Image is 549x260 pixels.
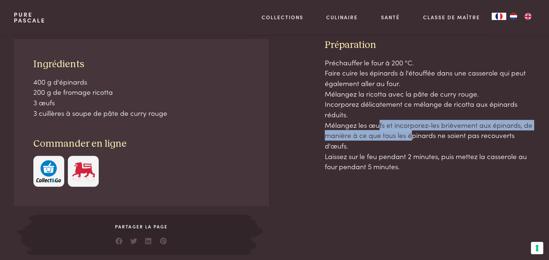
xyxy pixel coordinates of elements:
[14,12,45,23] a: PurePascale
[325,57,535,172] p: Préchauffer le four à 200 °C. Faire cuire les épinards à l'étouffée dans une casserole qui peut é...
[326,13,358,21] a: Culinaire
[531,242,543,254] button: Vos préférences en matière de consentement pour les technologies de suivi
[33,138,250,150] h3: Commander en ligne
[506,13,521,20] a: NL
[262,13,303,21] a: Collections
[325,39,535,52] h3: Préparation
[492,13,506,20] div: Language
[521,13,535,20] a: EN
[492,13,535,20] aside: Language selected: Français
[33,59,84,69] span: Ingrédients
[71,160,96,182] img: Delhaize
[492,13,506,20] a: FR
[381,13,400,21] a: Santé
[36,160,61,182] img: c308188babc36a3a401bcb5cb7e020f4d5ab42f7cacd8327e500463a43eeb86c.svg
[33,77,250,118] p: 400 g d'épinards 200 g de fromage ricotta 3 œufs 3 cuillères à soupe de pâte de curry rouge
[36,223,246,230] span: Partager la page
[506,13,535,20] ul: Language list
[423,13,480,21] a: Classe de maître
